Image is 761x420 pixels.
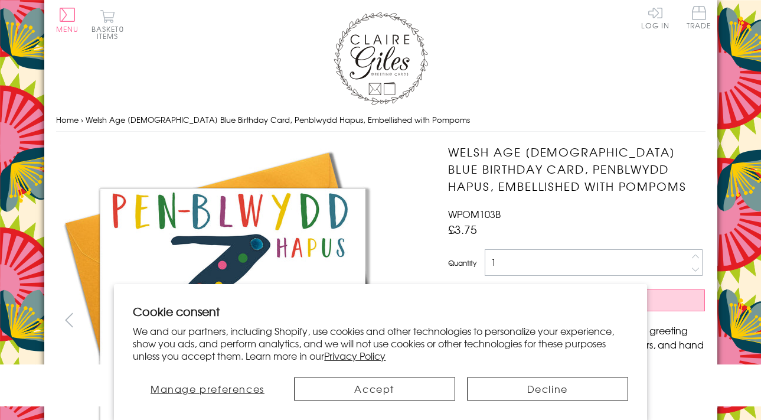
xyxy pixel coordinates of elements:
[92,9,124,40] button: Basket0 items
[448,221,477,237] span: £3.75
[56,307,83,333] button: prev
[448,207,501,221] span: WPOM103B
[56,24,79,34] span: Menu
[294,377,455,401] button: Accept
[133,303,628,320] h2: Cookie consent
[133,325,628,362] p: We and our partners, including Shopify, use cookies and other technologies to personalize your ex...
[151,382,264,396] span: Manage preferences
[86,114,470,125] span: Welsh Age [DEMOGRAPHIC_DATA] Blue Birthday Card, Penblwydd Hapus, Embellished with Pompoms
[81,114,83,125] span: ›
[641,6,669,29] a: Log In
[687,6,711,29] span: Trade
[467,377,628,401] button: Decline
[448,258,476,268] label: Quantity
[448,144,705,194] h1: Welsh Age [DEMOGRAPHIC_DATA] Blue Birthday Card, Penblwydd Hapus, Embellished with Pompoms
[687,6,711,31] a: Trade
[97,24,124,41] span: 0 items
[133,377,282,401] button: Manage preferences
[324,349,386,363] a: Privacy Policy
[56,108,706,132] nav: breadcrumbs
[56,114,79,125] a: Home
[56,8,79,32] button: Menu
[334,12,428,105] img: Claire Giles Greetings Cards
